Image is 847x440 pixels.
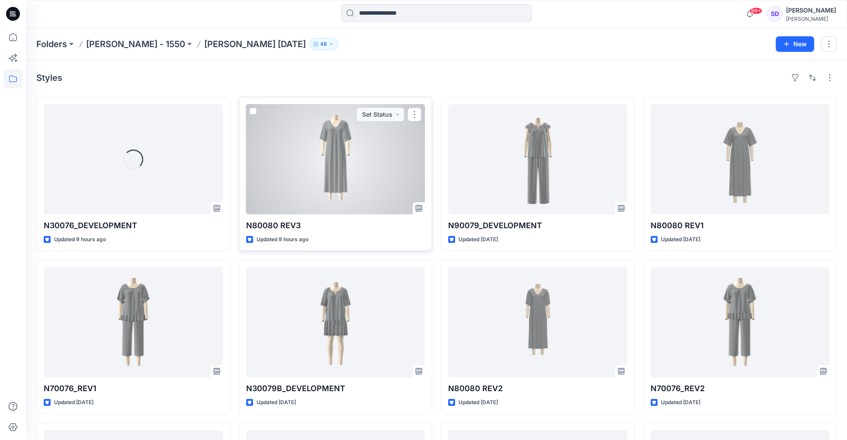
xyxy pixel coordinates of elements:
div: SD [767,6,783,22]
a: N80080 REV1 [651,104,830,214]
p: Updated [DATE] [661,235,700,244]
a: N70076_REV2 [651,267,830,377]
button: 48 [309,38,338,50]
h4: Styles [36,73,62,83]
p: N80080 REV2 [448,383,627,395]
a: N80080 REV3 [246,104,425,214]
p: Updated [DATE] [459,235,498,244]
a: Folders [36,38,67,50]
p: N80080 REV3 [246,220,425,232]
a: N90079_DEVELOPMENT [448,104,627,214]
p: N30079B_DEVELOPMENT [246,383,425,395]
button: New [776,36,814,52]
p: Updated 9 hours ago [54,235,106,244]
p: [PERSON_NAME] [DATE] [204,38,306,50]
p: N30076_DEVELOPMENT [44,220,223,232]
a: N80080 REV2 [448,267,627,377]
a: [PERSON_NAME] - 1550 [86,38,185,50]
p: Updated [DATE] [257,398,296,407]
p: Updated [DATE] [459,398,498,407]
p: Updated [DATE] [661,398,700,407]
p: Updated 9 hours ago [257,235,308,244]
p: Updated [DATE] [54,398,93,407]
span: 99+ [749,7,762,14]
p: N70076_REV2 [651,383,830,395]
a: N30079B_DEVELOPMENT [246,267,425,377]
p: 48 [320,39,327,49]
p: N90079_DEVELOPMENT [448,220,627,232]
p: N70076_REV1 [44,383,223,395]
div: [PERSON_NAME] [786,16,836,22]
div: [PERSON_NAME] [786,5,836,16]
a: N70076_REV1 [44,267,223,377]
p: N80080 REV1 [651,220,830,232]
